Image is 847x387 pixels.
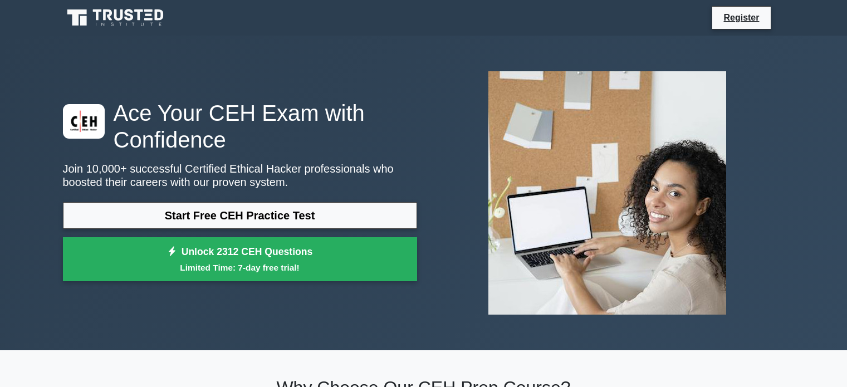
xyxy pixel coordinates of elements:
[63,162,417,189] p: Join 10,000+ successful Certified Ethical Hacker professionals who boosted their careers with our...
[63,202,417,229] a: Start Free CEH Practice Test
[63,237,417,282] a: Unlock 2312 CEH QuestionsLimited Time: 7-day free trial!
[77,261,403,274] small: Limited Time: 7-day free trial!
[63,100,417,153] h1: Ace Your CEH Exam with Confidence
[717,11,766,25] a: Register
